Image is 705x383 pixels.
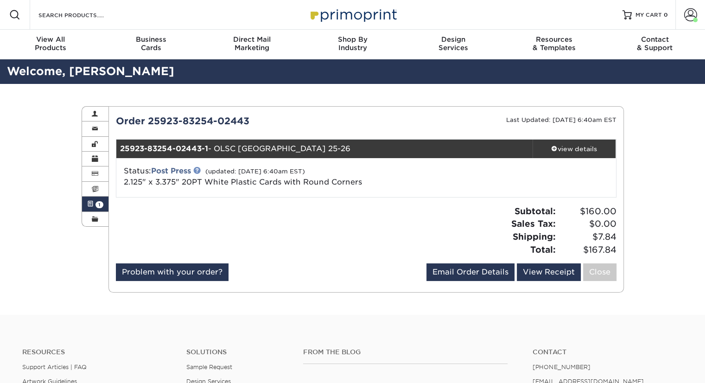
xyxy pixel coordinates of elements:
[303,348,508,356] h4: From the Blog
[583,263,616,281] a: Close
[530,244,556,255] strong: Total:
[503,30,604,59] a: Resources& Templates
[559,230,616,243] span: $7.84
[151,166,191,175] a: Post Press
[202,30,302,59] a: Direct MailMarketing
[124,178,362,186] a: 2.125" x 3.375" 20PT White Plastic Cards with Round Corners
[306,5,399,25] img: Primoprint
[82,197,109,211] a: 1
[426,263,514,281] a: Email Order Details
[302,30,403,59] a: Shop ByIndustry
[533,364,590,370] a: [PHONE_NUMBER]
[22,364,87,370] a: Support Articles | FAQ
[559,217,616,230] span: $0.00
[116,140,533,158] div: - OLSC [GEOGRAPHIC_DATA] 25-26
[205,168,305,175] small: (updated: [DATE] 6:40am EST)
[186,364,232,370] a: Sample Request
[533,144,616,153] div: view details
[117,166,449,188] div: Status:
[302,35,403,52] div: Industry
[559,243,616,256] span: $167.84
[506,116,616,123] small: Last Updated: [DATE] 6:40am EST
[101,35,201,44] span: Business
[101,35,201,52] div: Cards
[116,263,229,281] a: Problem with your order?
[302,35,403,44] span: Shop By
[120,144,208,153] strong: 25923-83254-02443-1
[664,12,668,18] span: 0
[604,35,705,44] span: Contact
[109,114,366,128] div: Order 25923-83254-02443
[95,201,103,208] span: 1
[533,348,683,356] a: Contact
[503,35,604,52] div: & Templates
[514,206,556,216] strong: Subtotal:
[635,11,662,19] span: MY CART
[403,30,503,59] a: DesignServices
[604,30,705,59] a: Contact& Support
[403,35,503,44] span: Design
[503,35,604,44] span: Resources
[202,35,302,44] span: Direct Mail
[559,205,616,218] span: $160.00
[186,348,290,356] h4: Solutions
[403,35,503,52] div: Services
[604,35,705,52] div: & Support
[38,9,128,20] input: SEARCH PRODUCTS.....
[511,218,556,229] strong: Sales Tax:
[202,35,302,52] div: Marketing
[517,263,581,281] a: View Receipt
[533,140,616,158] a: view details
[101,30,201,59] a: BusinessCards
[513,231,556,242] strong: Shipping:
[22,348,172,356] h4: Resources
